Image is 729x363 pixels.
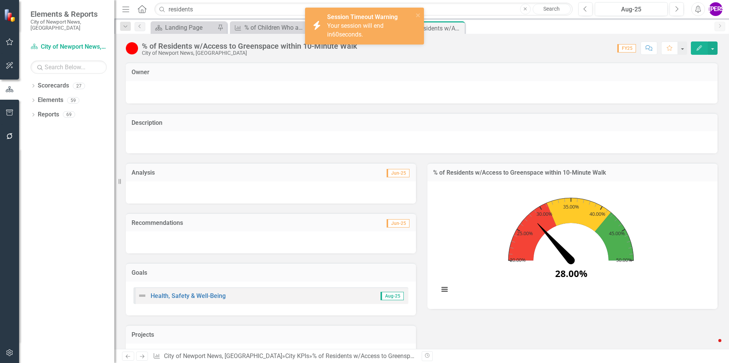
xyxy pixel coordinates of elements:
h3: Projects [132,331,410,338]
span: Elements & Reports [31,10,107,19]
div: % of Residents w/Access to Greenspace within 10-Minute Walk [142,42,357,50]
div: City of Newport News, [GEOGRAPHIC_DATA] [142,50,357,56]
button: [PERSON_NAME] [709,2,723,16]
svg: Interactive chart [435,187,707,301]
img: ClearPoint Strategy [4,9,17,22]
a: Landing Page [153,23,215,32]
a: Health, Safety & Well-Being [151,292,226,299]
button: close [416,11,421,19]
div: Aug-25 [597,5,665,14]
a: City of Newport News, [GEOGRAPHIC_DATA] [31,43,107,51]
button: View chart menu, Chart [439,284,450,295]
text: 30.00% [536,210,552,217]
text: 28.00% [555,267,588,280]
text: 50.00% [616,256,632,263]
input: Search ClearPoint... [154,3,573,16]
span: Jun-25 [387,219,409,228]
span: Aug-25 [381,292,404,300]
div: 59 [67,97,79,103]
div: 27 [73,83,85,89]
h3: Goals [132,269,410,276]
text: 20.00% [510,256,526,263]
img: Below Target [126,42,138,54]
button: Aug-25 [595,2,668,16]
small: City of Newport News, [GEOGRAPHIC_DATA] [31,19,107,31]
text: 25.00% [517,230,533,237]
text: 35.00% [563,203,579,210]
a: Reports [38,110,59,119]
div: % of Children Who are Experiencing Food Insecurity [244,23,304,32]
a: Elements [38,96,63,105]
div: Chart. Highcharts interactive chart. [435,187,710,301]
h3: Owner [132,69,712,76]
text: 40.00% [589,210,605,217]
h3: Description [132,119,712,126]
span: FY25 [617,44,636,53]
div: % of Residents w/Access to Greenspace within 10-Minute Walk [403,24,463,33]
span: 60 [332,31,339,38]
div: 69 [63,111,75,118]
a: City KPIs [285,352,309,360]
h3: % of Residents w/Access to Greenspace within 10-Minute Walk [433,169,712,176]
strong: Session Timeout Warning [327,13,398,21]
h3: Analysis [132,169,270,176]
a: % of Children Who are Experiencing Food Insecurity [232,23,304,32]
span: Jun-25 [387,169,409,177]
text: 45.00% [609,230,625,237]
a: Scorecards [38,81,69,90]
span: Your session will end in seconds. [327,22,384,38]
input: Search Below... [31,61,107,74]
a: City of Newport News, [GEOGRAPHIC_DATA] [164,352,282,360]
iframe: Intercom live chat [703,337,721,355]
img: Not Defined [138,291,147,300]
div: Landing Page [165,23,215,32]
div: » » [153,352,416,361]
path: 28. Actual. [535,221,574,263]
h3: Recommendations [132,220,323,226]
a: Search [533,4,571,14]
div: % of Residents w/Access to Greenspace within 10-Minute Walk [312,352,481,360]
